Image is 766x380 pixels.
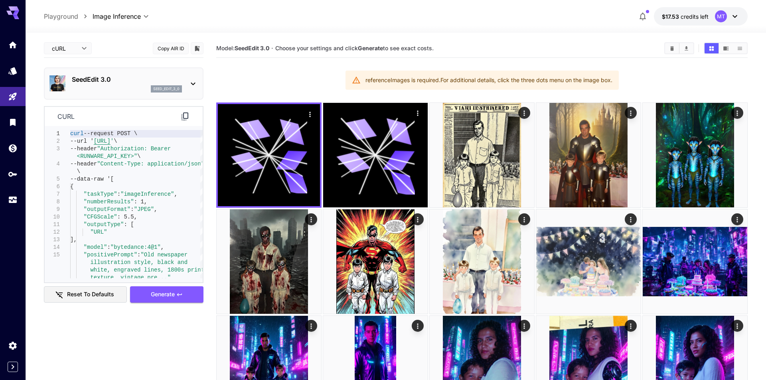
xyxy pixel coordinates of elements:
[365,73,612,87] div: referenceImages is required. For additional details, click the three dots menu on the image box.
[45,130,60,138] div: 1
[430,209,534,314] img: Z
[8,195,18,205] div: Usage
[84,206,131,213] span: "outputFormat"
[97,146,171,152] span: "Authorization: Bearer
[141,252,188,258] span: "Old newspaper
[625,213,637,225] div: Actions
[91,259,188,266] span: illustration style, black and
[45,160,60,168] div: 4
[107,244,111,250] span: :
[643,103,747,207] img: Z
[134,199,148,205] span: : 1,
[153,43,189,54] button: Copy AIR ID
[715,10,727,22] div: MT
[45,191,60,198] div: 7
[91,229,107,235] span: "URL"
[44,286,127,303] button: Reset to defaults
[84,191,117,197] span: "taskType"
[704,42,748,54] div: Show media in grid viewShow media in video viewShow media in list view
[654,7,748,26] button: $17.5338MT
[44,12,78,21] a: Playground
[49,71,198,96] div: SeedEdit 3.0seed_edit_3_0
[271,43,273,53] p: ·
[45,183,60,191] div: 6
[93,12,141,21] span: Image Inference
[643,209,747,314] img: 9k=
[731,320,743,332] div: Actions
[45,138,60,145] div: 2
[8,117,18,127] div: Library
[153,86,180,92] p: seed_edit_3_0
[111,138,114,144] span: '
[57,112,75,121] p: curl
[625,320,637,332] div: Actions
[731,213,743,225] div: Actions
[70,161,97,167] span: --header
[84,214,117,220] span: "CFGScale"
[305,213,317,225] div: Actions
[77,153,137,159] span: <RUNWARE_API_KEY>"
[681,13,709,20] span: credits left
[134,206,154,213] span: "JPEG"
[91,274,171,281] span: texture, vintage pre..."
[45,228,60,236] div: 12
[8,40,18,50] div: Home
[731,107,743,119] div: Actions
[72,75,182,84] p: SeedEdit 3.0
[705,43,719,53] button: Show media in grid view
[84,221,124,228] span: "outputType"
[518,213,530,225] div: Actions
[161,244,164,250] span: ,
[97,161,205,167] span: "Content-Type: application/json"
[430,103,534,207] img: 9k=
[151,289,175,299] span: Generate
[625,107,637,119] div: Actions
[137,252,140,258] span: :
[137,153,140,159] span: \
[70,176,114,182] span: --data-raw '[
[719,43,733,53] button: Show media in video view
[111,244,161,250] span: "bytedance:4@1"
[45,198,60,206] div: 8
[662,13,681,20] span: $17.53
[8,339,18,348] div: Settings
[733,43,747,53] button: Show media in list view
[120,191,174,197] span: "imageInference"
[536,209,641,314] img: 9k=
[91,267,205,273] span: white, engraved lines, 1800s print
[518,320,530,332] div: Actions
[8,167,18,177] div: API Keys
[45,145,60,153] div: 3
[412,320,424,332] div: Actions
[412,213,424,225] div: Actions
[94,138,111,144] span: [URL]
[8,92,18,102] div: Playground
[45,244,60,251] div: 14
[84,252,137,258] span: "positivePrompt"
[305,320,317,332] div: Actions
[8,362,18,372] button: Expand sidebar
[536,103,641,207] img: Z
[45,213,60,221] div: 10
[70,130,84,137] span: curl
[154,206,157,213] span: ,
[679,43,693,53] button: Download All
[412,107,424,119] div: Actions
[8,66,18,76] div: Models
[304,108,316,120] div: Actions
[171,274,174,281] span: ,
[70,138,94,144] span: --url '
[217,209,321,314] img: 9k=
[52,44,77,53] span: cURL
[44,12,93,21] nav: breadcrumb
[117,214,137,220] span: : 5.5,
[216,45,269,51] span: Model:
[117,191,120,197] span: :
[124,221,134,228] span: : [
[130,286,203,303] button: Generate
[174,191,178,197] span: ,
[114,138,117,144] span: \
[518,107,530,119] div: Actions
